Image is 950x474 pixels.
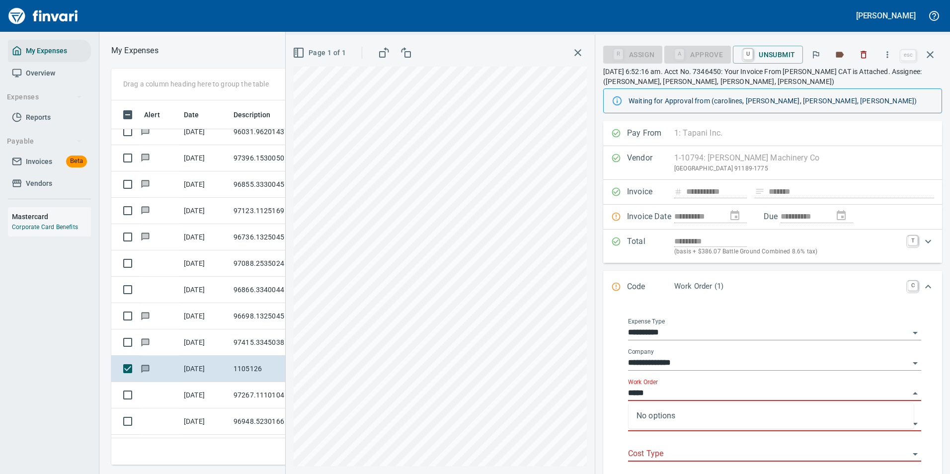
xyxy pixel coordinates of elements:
a: My Expenses [8,40,91,62]
button: Page 1 of 1 [291,44,350,62]
span: Page 1 of 1 [295,47,346,59]
td: 97123.1125169 [230,198,319,224]
a: U [743,49,753,60]
span: Payable [7,135,82,148]
a: Reports [8,106,91,129]
span: Reports [26,111,51,124]
h5: [PERSON_NAME] [856,10,916,21]
a: Overview [8,62,91,84]
td: 96031.9620143 [230,119,319,145]
span: Alert [144,109,173,121]
a: T [908,236,918,245]
div: Assign [603,50,662,58]
button: More [876,44,898,66]
label: Company [628,349,654,355]
span: My Expenses [26,45,67,57]
span: Date [184,109,199,121]
td: 97267.1110104 [230,382,319,408]
span: Expenses [7,91,82,103]
td: [DATE] [180,224,230,250]
p: Code [627,281,674,294]
p: Drag a column heading here to group the table [123,79,269,89]
td: [DATE] [180,408,230,435]
button: UUnsubmit [733,46,803,64]
td: 97415.3345038 [230,329,319,356]
p: Work Order (1) [674,281,902,292]
td: [DATE] [180,250,230,277]
td: 97088.2535024 [230,250,319,277]
label: Expense Type [628,318,665,324]
div: Expand [603,230,942,263]
div: Work Order required [664,50,731,58]
label: Work Order [628,379,658,385]
td: [DATE] [180,303,230,329]
span: Has messages [140,234,151,240]
button: Expenses [3,88,86,106]
button: Close [908,387,922,400]
div: Waiting for Approval from (carolines, [PERSON_NAME], [PERSON_NAME], [PERSON_NAME]) [629,92,934,110]
td: 96736.1325045 [230,224,319,250]
span: Description [234,109,271,121]
td: 1105126 [230,356,319,382]
button: Open [908,447,922,461]
span: Alert [144,109,160,121]
td: [DATE] [180,277,230,303]
img: Finvari [6,4,80,28]
a: Vendors [8,172,91,195]
span: Has messages [140,207,151,214]
span: Has messages [140,181,151,187]
button: Open [908,326,922,340]
td: 191146.6330 [230,435,319,461]
a: C [908,281,918,291]
span: Has messages [140,339,151,345]
p: My Expenses [111,45,158,57]
a: Corporate Card Benefits [12,224,78,231]
button: [PERSON_NAME] [854,8,918,23]
p: Total [627,236,674,257]
span: Beta [66,156,87,167]
td: [DATE] [180,356,230,382]
td: [DATE] [180,198,230,224]
span: Vendors [26,177,52,190]
td: 97396.1530050 [230,145,319,171]
button: Discard [853,44,874,66]
span: Has messages [140,128,151,135]
a: esc [901,50,916,61]
button: Labels [829,44,851,66]
button: Open [908,356,922,370]
td: 96698.1325045 [230,303,319,329]
p: [DATE] 6:52:16 am. Acct No. 7346450: Your Invoice From [PERSON_NAME] CAT is Attached. Assignee: (... [603,67,942,86]
button: Flag [805,44,827,66]
span: Has messages [140,365,151,372]
span: Description [234,109,284,121]
span: Close invoice [898,43,942,67]
p: (basis + $386.07 Battle Ground Combined 8.6% tax) [674,247,902,257]
span: Unsubmit [741,46,795,63]
a: InvoicesBeta [8,151,91,173]
td: [DATE] [180,171,230,198]
span: Invoices [26,156,52,168]
td: 96866.3340044 [230,277,319,303]
td: [DATE] [180,382,230,408]
span: Has messages [140,313,151,319]
button: Open [908,417,922,431]
td: 96855.3330045 [230,171,319,198]
td: [DATE] [180,329,230,356]
td: 96948.5230166 [230,408,319,435]
nav: breadcrumb [111,45,158,57]
div: Expand [603,271,942,304]
td: [DATE] [180,145,230,171]
span: Date [184,109,212,121]
td: [DATE] [180,435,230,461]
h6: Mastercard [12,211,91,222]
td: [DATE] [180,119,230,145]
button: Payable [3,132,86,151]
span: Overview [26,67,55,79]
div: No options [629,403,914,429]
span: Has messages [140,155,151,161]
